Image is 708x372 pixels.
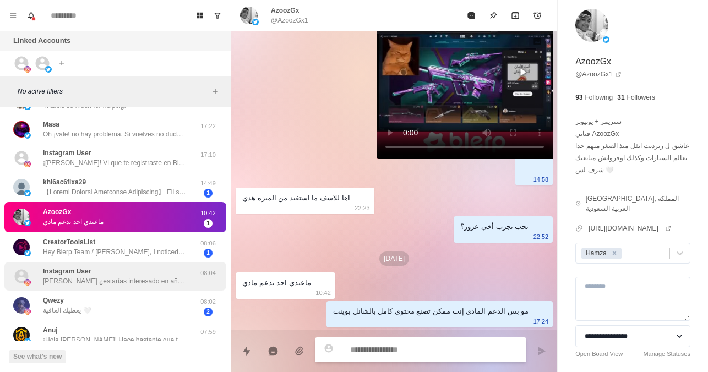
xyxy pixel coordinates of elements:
[533,231,549,243] p: 22:52
[575,92,582,102] p: 93
[204,189,213,198] span: 1
[45,66,52,73] img: picture
[194,297,222,307] p: 08:02
[13,35,70,46] p: Linked Accounts
[191,7,209,24] button: Board View
[379,251,409,266] p: [DATE]
[252,19,259,25] img: picture
[18,86,209,96] p: No active filters
[43,296,64,305] p: Qwezy
[43,217,104,227] p: ماعندي احد يدعم مادي
[460,221,529,233] div: تحب تجرب أخي عزوز؟
[24,66,31,73] img: picture
[533,173,549,185] p: 14:58
[13,239,30,255] img: picture
[43,266,91,276] p: Instagram User
[24,132,31,139] img: picture
[582,248,608,259] div: Hamza
[585,92,613,102] p: Following
[271,6,299,15] p: AzoozGx
[575,9,608,42] img: picture
[355,202,370,214] p: 22:23
[575,69,622,79] a: @AzoozGx1
[575,116,690,176] p: ستريمر + يوتيوبر قناتي AzoozGx عاشق ل ريزدنت ايفل منذ الصغر متهم جدا بعالم السيارات وكذلك اوفروات...
[24,103,31,110] img: picture
[533,315,549,327] p: 17:24
[608,248,620,259] div: Remove Hamza
[204,249,213,258] span: 1
[271,15,308,25] p: @AzoozGx1
[43,305,91,315] p: يعطيك العافية 🤍
[242,192,350,204] div: اها للاسف ما استفيد من الميزه هذي
[4,7,22,24] button: Menu
[589,223,672,233] a: [URL][DOMAIN_NAME]
[43,247,186,257] p: Hey Blerp Team / [PERSON_NAME], I noticed the Blerp listing on [URL][DOMAIN_NAME] isn’t fully com...
[204,308,213,316] span: 2
[22,7,40,24] button: Notifications
[43,335,186,345] p: ¡Hola [PERSON_NAME]! Hace bastante que te había escrito, sólo quería confirmar si habías recibido...
[24,250,31,256] img: picture
[194,269,222,278] p: 08:04
[194,209,222,218] p: 10:42
[242,277,311,289] div: ماعندي احد يدعم مادي
[24,161,31,167] img: picture
[315,287,331,299] p: 10:42
[24,279,31,286] img: picture
[262,340,284,362] button: Reply with AI
[575,55,611,68] p: AzoozGx
[531,340,553,362] button: Send message
[204,219,213,228] span: 1
[575,349,623,359] a: Open Board View
[13,179,30,195] img: picture
[13,327,30,343] img: picture
[209,85,222,98] button: Add filters
[236,340,258,362] button: Quick replies
[13,297,30,314] img: picture
[43,237,95,247] p: CreatorToolsList
[627,92,655,102] p: Followers
[194,327,222,337] p: 07:59
[24,338,31,344] img: picture
[194,179,222,188] p: 14:49
[9,350,66,363] button: See what's new
[13,121,30,138] img: picture
[43,177,86,187] p: khi6ac6fixa29
[194,122,222,131] p: 17:22
[333,305,529,318] div: مو بس الدعم المادي إنت ممكن تصنع محتوى كامل بالشانل بوينت
[43,187,186,197] p: 【Loremi Dolorsi Ametconse Adipiscing】 Eli seddoe tempor incididunt utlaboree, dolo ma aliq e admi...
[43,158,186,168] p: ¡[PERSON_NAME]! Vi que te registraste en Blerp hace poco, soy Sebs y formo parte del equipo. Solo...
[43,325,58,335] p: Anuj
[55,57,68,70] button: Add account
[194,239,222,248] p: 08:06
[603,36,609,43] img: picture
[240,7,258,24] img: picture
[43,148,91,158] p: Instagram User
[460,4,482,26] button: Mark as read
[482,4,504,26] button: Pin
[43,276,186,286] p: [PERSON_NAME] ¿estarías interesado en añadir un TTS con la voz de personajes famosos (generada po...
[526,4,548,26] button: Add reminder
[43,129,186,139] p: Oh ¡vale! no hay problema. Si vuelves no dudes en escribirme 😊
[43,119,59,129] p: Masa
[24,220,31,226] img: picture
[643,349,690,359] a: Manage Statuses
[24,190,31,196] img: picture
[194,150,222,160] p: 17:10
[288,340,311,362] button: Add media
[617,92,624,102] p: 31
[43,207,71,217] p: AzoozGx
[209,7,226,24] button: Show unread conversations
[13,209,30,225] img: picture
[24,308,31,315] img: picture
[504,4,526,26] button: Archive
[586,194,690,214] p: [GEOGRAPHIC_DATA], المملكة العربية السعودية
